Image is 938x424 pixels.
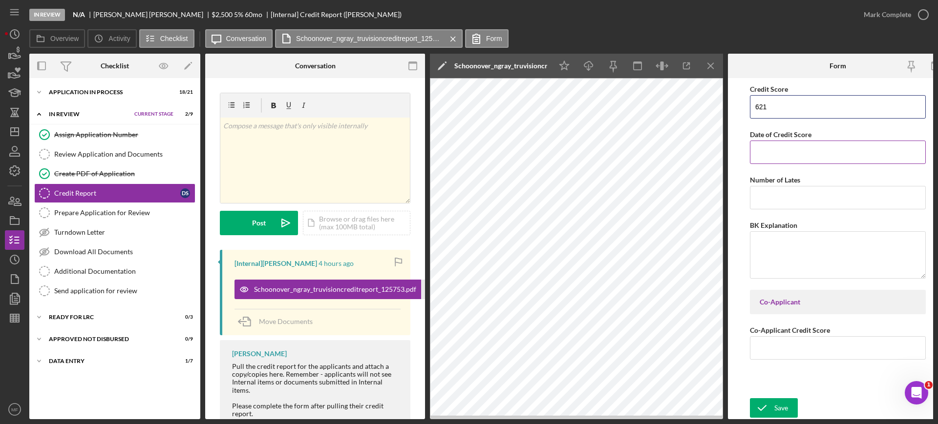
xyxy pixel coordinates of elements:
label: Overview [50,35,79,42]
div: Mark Complete [864,5,911,24]
span: $2,500 [212,10,233,19]
label: Credit Score [750,85,788,93]
div: Post [252,211,266,235]
button: Save [750,398,798,418]
div: 0 / 9 [175,336,193,342]
div: [Internal] Credit Report ([PERSON_NAME]) [271,11,402,19]
a: Additional Documentation [34,262,195,281]
label: Checklist [160,35,188,42]
a: Turndown Letter [34,222,195,242]
label: Activity [108,35,130,42]
div: 60 mo [245,11,262,19]
label: Form [486,35,502,42]
div: Form [830,62,846,70]
a: Download All Documents [34,242,195,262]
label: Co-Applicant Credit Score [750,326,830,334]
a: Prepare Application for Review [34,203,195,222]
div: [PERSON_NAME] [PERSON_NAME] [93,11,212,19]
span: 1 [925,381,933,389]
button: Conversation [205,29,273,48]
div: Data Entry [49,358,169,364]
button: Form [465,29,509,48]
div: Download All Documents [54,248,195,256]
div: Co-Applicant [760,298,916,306]
text: MF [11,407,18,412]
label: Date of Credit Score [750,130,811,139]
div: Please complete the form after pulling their credit report. [232,402,401,418]
div: In Review [49,111,129,117]
div: Additional Documentation [54,267,195,275]
div: Save [774,398,788,418]
button: Schoonover_ngray_truvisioncreditreport_125753.pdf [234,280,441,299]
div: 18 / 21 [175,89,193,95]
div: Schoonover_ngray_truvisioncreditreport_125753.pdf [454,62,547,70]
a: Credit ReportDS [34,183,195,203]
div: 0 / 3 [175,314,193,320]
a: Send application for review [34,281,195,301]
button: Move Documents [234,309,322,334]
a: Review Application and Documents [34,144,195,164]
label: Schoonover_ngray_truvisioncreditreport_125753.pdf [296,35,443,42]
div: Pull the credit report for the applicants and attach a copy/copies here. Remember - applicants wi... [232,363,401,394]
label: Number of Lates [750,176,800,184]
button: Overview [29,29,85,48]
div: Prepare Application for Review [54,209,195,217]
span: Move Documents [259,317,313,325]
div: Assign Application Number [54,131,195,139]
button: Checklist [139,29,194,48]
div: Conversation [295,62,336,70]
div: Ready for LRC [49,314,169,320]
label: BK Explanation [750,221,797,229]
div: 5 % [234,11,243,19]
button: Activity [87,29,136,48]
div: [PERSON_NAME] [232,350,287,358]
div: Credit Report [54,189,180,197]
a: Create PDF of Application [34,164,195,183]
button: Post [220,211,298,235]
label: Conversation [226,35,267,42]
div: [Internal] [PERSON_NAME] [234,260,317,267]
div: Schoonover_ngray_truvisioncreditreport_125753.pdf [254,285,416,293]
div: Checklist [101,62,129,70]
div: In Review [29,9,65,21]
div: Send application for review [54,287,195,295]
div: Approved Not Disbursed [49,336,169,342]
div: Application In Process [49,89,169,95]
button: MF [5,400,24,419]
span: Current Stage [134,111,173,117]
div: Create PDF of Application [54,170,195,178]
a: Assign Application Number [34,125,195,144]
b: N/A [73,11,85,19]
button: Schoonover_ngray_truvisioncreditreport_125753.pdf [275,29,463,48]
div: 1 / 7 [175,358,193,364]
button: Mark Complete [854,5,933,24]
div: Review Application and Documents [54,150,195,158]
div: D S [180,188,190,198]
iframe: Intercom live chat [905,381,928,404]
div: 2 / 9 [175,111,193,117]
div: Turndown Letter [54,228,195,236]
time: 2025-09-18 17:58 [319,260,354,267]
